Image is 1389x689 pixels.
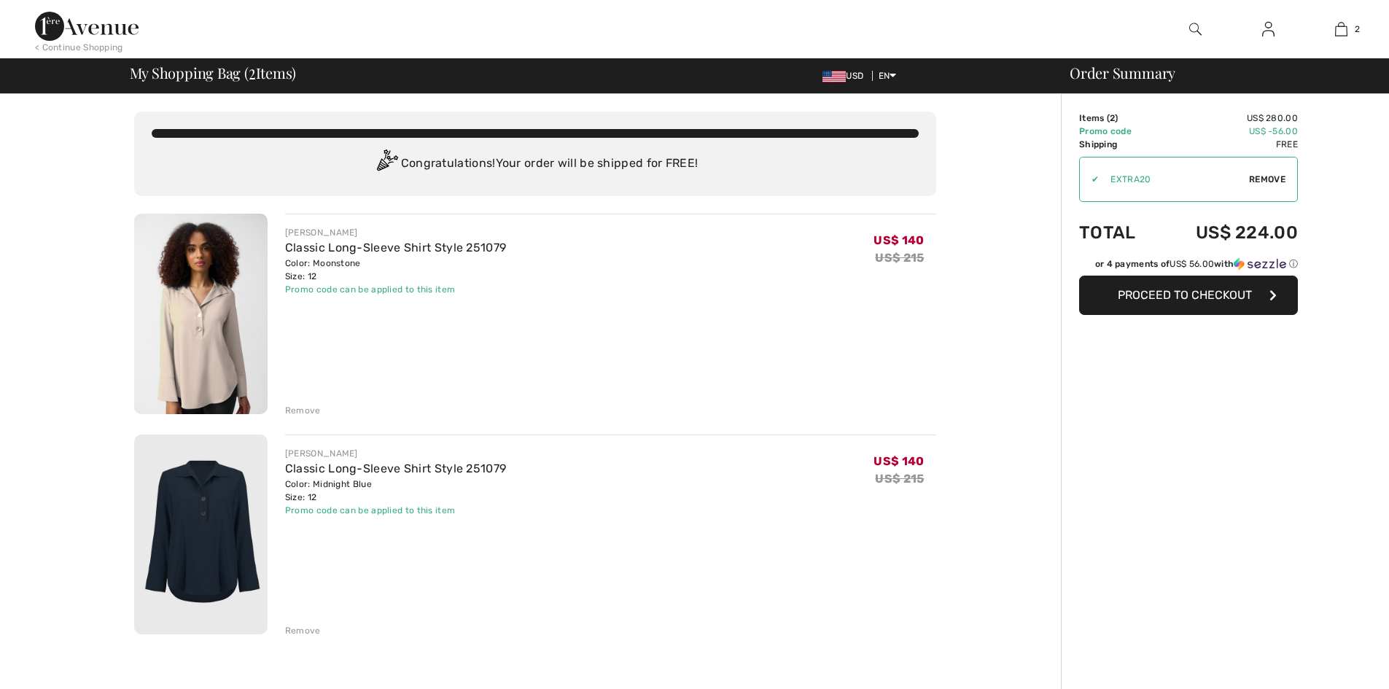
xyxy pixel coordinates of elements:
td: Total [1079,208,1157,257]
div: Remove [285,624,321,637]
span: 2 [1355,23,1360,36]
div: Congratulations! Your order will be shipped for FREE! [152,149,919,179]
div: or 4 payments ofUS$ 56.00withSezzle Click to learn more about Sezzle [1079,257,1298,276]
div: Promo code can be applied to this item [285,283,506,296]
img: Sezzle [1234,257,1286,270]
div: < Continue Shopping [35,41,123,54]
div: [PERSON_NAME] [285,447,506,460]
td: US$ 224.00 [1157,208,1298,257]
a: 2 [1305,20,1377,38]
img: 1ère Avenue [35,12,139,41]
s: US$ 215 [875,472,924,486]
div: or 4 payments of with [1095,257,1298,270]
div: ✔ [1080,173,1099,186]
td: US$ 280.00 [1157,112,1298,125]
span: USD [822,71,869,81]
span: My Shopping Bag ( Items) [130,66,297,80]
div: Promo code can be applied to this item [285,504,506,517]
img: Congratulation2.svg [372,149,401,179]
td: Shipping [1079,138,1157,151]
span: 2 [1110,113,1115,123]
s: US$ 215 [875,251,924,265]
div: Remove [285,404,321,417]
span: US$ 140 [874,233,924,247]
span: US$ 140 [874,454,924,468]
span: Proceed to Checkout [1118,288,1252,302]
a: Sign In [1250,20,1286,39]
div: Order Summary [1052,66,1380,80]
a: Classic Long-Sleeve Shirt Style 251079 [285,241,506,254]
img: US Dollar [822,71,846,82]
div: Color: Moonstone Size: 12 [285,257,506,283]
td: Items ( ) [1079,112,1157,125]
div: Color: Midnight Blue Size: 12 [285,478,506,504]
img: My Bag [1335,20,1347,38]
img: search the website [1189,20,1202,38]
img: Classic Long-Sleeve Shirt Style 251079 [134,214,268,414]
img: Classic Long-Sleeve Shirt Style 251079 [134,435,268,635]
td: Free [1157,138,1298,151]
span: US$ 56.00 [1170,259,1214,269]
span: EN [879,71,897,81]
td: Promo code [1079,125,1157,138]
button: Proceed to Checkout [1079,276,1298,315]
span: Remove [1249,173,1285,186]
td: US$ -56.00 [1157,125,1298,138]
img: My Info [1262,20,1275,38]
a: Classic Long-Sleeve Shirt Style 251079 [285,462,506,475]
span: 2 [249,62,256,81]
div: [PERSON_NAME] [285,226,506,239]
input: Promo code [1099,157,1249,201]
